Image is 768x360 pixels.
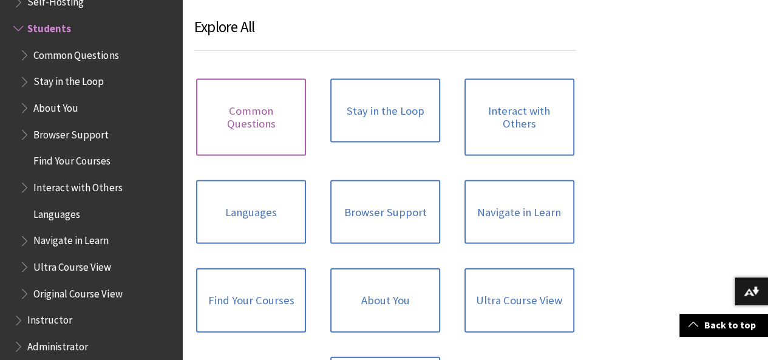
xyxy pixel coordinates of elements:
[33,177,122,194] span: Interact with Others
[330,79,440,143] a: Stay in the Loop
[194,16,576,52] h3: Explore All
[464,79,574,156] a: Interact with Others
[33,98,78,114] span: About You
[33,45,118,61] span: Common Questions
[330,180,440,245] a: Browser Support
[33,72,104,88] span: Stay in the Loop
[464,268,574,333] a: Ultra Course View
[33,124,109,141] span: Browser Support
[196,180,306,245] a: Languages
[33,257,111,273] span: Ultra Course View
[27,310,72,327] span: Instructor
[330,268,440,333] a: About You
[33,204,80,220] span: Languages
[196,79,306,156] a: Common Questions
[679,314,768,336] a: Back to top
[196,268,306,333] a: Find Your Courses
[33,151,110,168] span: Find Your Courses
[27,18,71,35] span: Students
[33,284,122,300] span: Original Course View
[464,180,574,245] a: Navigate in Learn
[33,231,109,247] span: Navigate in Learn
[27,336,88,353] span: Administrator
